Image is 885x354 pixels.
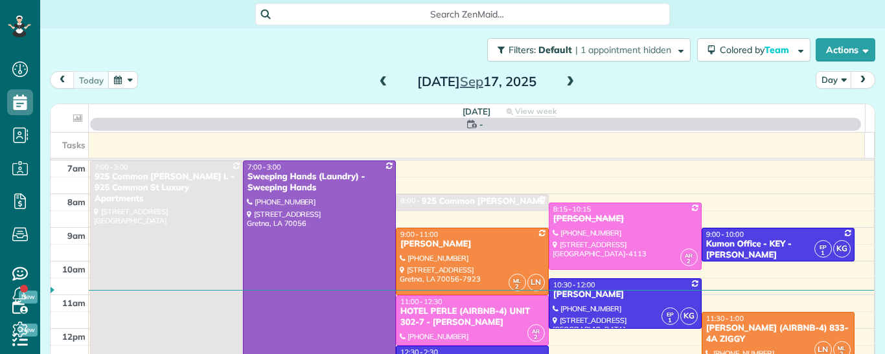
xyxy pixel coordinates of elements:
[681,256,697,268] small: 2
[487,38,691,61] button: Filters: Default | 1 appointment hidden
[400,306,545,328] div: HOTEL PERLE (AIRBNB-4) UNIT 302-7 - [PERSON_NAME]
[400,230,438,239] span: 9:00 - 11:00
[706,323,851,345] div: [PERSON_NAME] (AIRBNB-4) 833-4A ZIGGY
[697,38,810,61] button: Colored byTeam
[509,44,536,56] span: Filters:
[463,106,490,116] span: [DATE]
[62,298,86,308] span: 11am
[816,71,852,89] button: Day
[575,44,671,56] span: | 1 appointment hidden
[527,274,545,291] span: LN
[400,297,442,306] span: 11:00 - 12:30
[73,71,109,89] button: today
[816,38,875,61] button: Actions
[67,230,86,241] span: 9am
[515,106,557,116] span: View week
[67,163,86,173] span: 7am
[820,243,827,250] span: EP
[851,71,875,89] button: next
[67,197,86,207] span: 8am
[815,247,831,260] small: 1
[833,240,851,258] span: KG
[720,44,794,56] span: Colored by
[62,264,86,274] span: 10am
[481,38,691,61] a: Filters: Default | 1 appointment hidden
[538,44,573,56] span: Default
[662,315,678,327] small: 1
[62,331,86,342] span: 12pm
[422,196,710,207] div: 925 Common [PERSON_NAME] L - 925 Common St Luxury Apartments
[509,281,525,293] small: 2
[460,73,483,89] span: Sep
[667,311,674,318] span: EP
[50,71,75,89] button: prev
[247,162,281,171] span: 7:00 - 3:00
[553,289,698,300] div: [PERSON_NAME]
[62,140,86,150] span: Tasks
[553,205,591,214] span: 8:15 - 10:15
[513,277,521,284] span: ML
[680,307,698,325] span: KG
[838,344,845,351] span: ML
[396,74,558,89] h2: [DATE] 17, 2025
[706,239,851,261] div: Kumon Office - KEY - [PERSON_NAME]
[479,118,483,131] span: -
[94,171,239,205] div: 925 Common [PERSON_NAME] L - 925 Common St Luxury Apartments
[528,331,544,344] small: 2
[706,314,744,323] span: 11:30 - 1:00
[706,230,744,239] span: 9:00 - 10:00
[532,327,540,335] span: AR
[95,162,128,171] span: 7:00 - 3:00
[553,280,595,289] span: 10:30 - 12:00
[247,171,392,194] div: Sweeping Hands (Laundry) - Sweeping Hands
[685,252,693,259] span: AR
[553,214,698,225] div: [PERSON_NAME]
[400,239,545,250] div: [PERSON_NAME]
[764,44,791,56] span: Team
